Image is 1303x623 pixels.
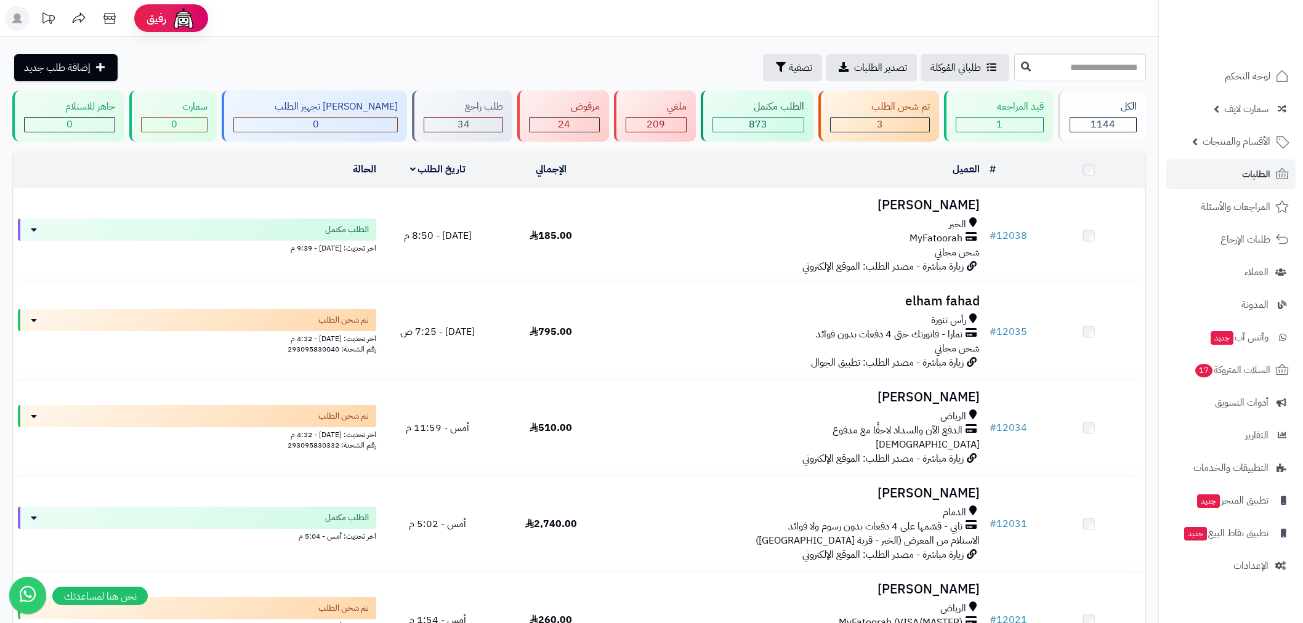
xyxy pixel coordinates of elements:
div: قيد المراجعه [956,100,1044,114]
div: 3 [831,118,929,132]
div: سمارت [141,100,208,114]
a: تطبيق نقاط البيعجديد [1166,518,1296,548]
span: الرياض [940,409,966,424]
span: شحن مجاني [935,245,980,260]
span: تم شحن الطلب [318,602,369,614]
span: 873 [749,117,767,132]
span: إضافة طلب جديد [24,60,91,75]
img: logo-2.png [1219,31,1291,57]
span: 24 [558,117,570,132]
span: الدفع الآن والسداد لاحقًا مع مدفوع [833,424,962,438]
a: الطلب مكتمل 873 [698,90,816,142]
span: الإعدادات [1233,557,1269,574]
h3: [PERSON_NAME] [613,486,980,500]
span: رقم الشحنة: 293095830040 [288,344,376,355]
span: رقم الشحنة: 293095830332 [288,440,376,451]
a: التقارير [1166,420,1296,450]
span: تصدير الطلبات [854,60,907,75]
button: تصفية [763,54,822,81]
span: الاستلام من المعرض (الخبر - قرية [GEOGRAPHIC_DATA]) [756,533,980,548]
div: الطلب مكتمل [712,100,804,114]
span: الطلب مكتمل [325,223,369,236]
span: جديد [1197,494,1220,508]
div: تم شحن الطلب [830,100,930,114]
div: اخر تحديث: [DATE] - 9:39 م [18,241,376,254]
a: الإجمالي [536,162,567,177]
h3: [PERSON_NAME] [613,390,980,404]
div: اخر تحديث: [DATE] - 4:32 م [18,427,376,440]
span: طلباتي المُوكلة [930,60,981,75]
a: أدوات التسويق [1166,388,1296,417]
span: جديد [1211,331,1233,345]
span: 34 [458,117,470,132]
span: أمس - 11:59 م [406,420,469,435]
h3: elham fahad [613,294,980,308]
div: 24 [530,118,599,132]
h3: [PERSON_NAME] [613,582,980,597]
div: جاهز للاستلام [24,100,115,114]
span: تصفية [789,60,812,75]
span: رفيق [147,11,166,26]
a: طلباتي المُوكلة [921,54,1009,81]
span: [DATE] - 7:25 ص [400,324,475,339]
span: الأقسام والمنتجات [1203,133,1270,150]
span: # [990,420,996,435]
span: تطبيق نقاط البيع [1183,525,1269,542]
div: 209 [626,118,686,132]
span: 2,740.00 [525,516,577,531]
div: اخر تحديث: [DATE] - 4:32 م [18,331,376,344]
h3: [PERSON_NAME] [613,198,980,212]
span: رأس تنورة [931,313,966,328]
span: الطلبات [1242,166,1270,183]
a: #12034 [990,420,1027,435]
span: المدونة [1241,296,1269,313]
span: 185.00 [530,228,572,243]
span: 1 [996,117,1002,132]
a: العميل [953,162,980,177]
div: 0 [142,118,207,132]
span: الرياض [940,601,966,616]
a: الكل1144 [1055,90,1148,142]
span: وآتس آب [1209,329,1269,346]
div: الكل [1070,100,1137,114]
span: 510.00 [530,420,572,435]
a: قيد المراجعه 1 [942,90,1055,142]
a: تم شحن الطلب 3 [816,90,942,142]
span: سمارت لايف [1224,100,1269,118]
span: الخبر [949,217,966,231]
span: طلبات الإرجاع [1220,231,1270,248]
div: [PERSON_NAME] تجهيز الطلب [233,100,398,114]
span: السلات المتروكة [1194,361,1270,379]
span: جديد [1184,527,1207,541]
span: [DATE] - 8:50 م [404,228,472,243]
a: # [990,162,996,177]
span: # [990,516,996,531]
span: زيارة مباشرة - مصدر الطلب: الموقع الإلكتروني [802,547,964,562]
div: 34 [424,118,502,132]
a: #12031 [990,516,1027,531]
span: تم شحن الطلب [318,410,369,422]
div: اخر تحديث: أمس - 5:04 م [18,529,376,542]
a: المدونة [1166,290,1296,320]
span: لوحة التحكم [1225,68,1270,85]
a: السلات المتروكة17 [1166,355,1296,385]
span: # [990,324,996,339]
div: 0 [25,118,115,132]
div: 0 [234,118,397,132]
span: 0 [171,117,177,132]
a: تصدير الطلبات [826,54,917,81]
div: طلب راجع [424,100,503,114]
img: ai-face.png [171,6,196,31]
span: شحن مجاني [935,341,980,356]
a: جاهز للاستلام 0 [10,90,127,142]
a: [PERSON_NAME] تجهيز الطلب 0 [219,90,409,142]
span: 0 [313,117,319,132]
a: ملغي 209 [611,90,698,142]
a: تطبيق المتجرجديد [1166,486,1296,515]
span: تطبيق المتجر [1196,492,1269,509]
a: الإعدادات [1166,551,1296,581]
span: الدمام [943,505,966,520]
span: 17 [1195,364,1212,377]
a: طلبات الإرجاع [1166,225,1296,254]
a: تاريخ الطلب [410,162,466,177]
